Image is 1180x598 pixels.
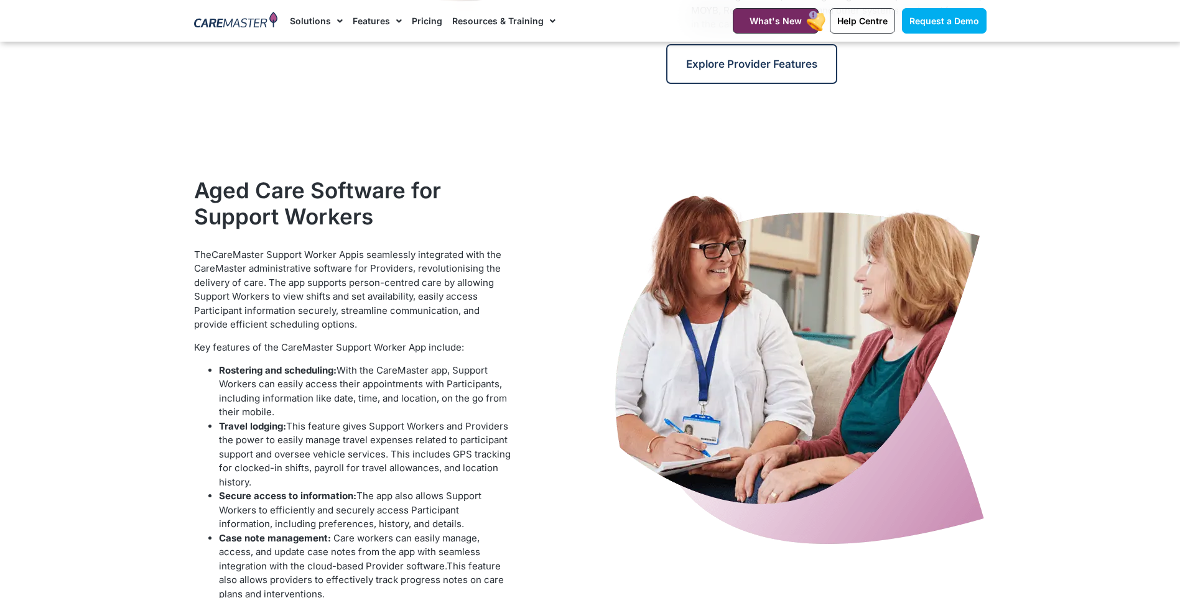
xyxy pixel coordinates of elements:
[837,16,888,26] span: Help Centre
[194,12,278,30] img: CareMaster Logo
[194,248,514,332] p: The is seamlessly integrated with the CareMaster administrative software for Providers, revolutio...
[219,490,356,502] b: Secure access to information:
[733,8,819,34] a: What's New
[830,8,895,34] a: Help Centre
[686,58,817,70] span: Explore Provider Features
[750,16,802,26] span: What's New
[194,341,464,353] span: Key features of the CareMaster Support Worker App include:
[194,177,514,229] h2: Aged Care Software for Support Workers
[219,420,511,488] span: This feature gives Support Workers and Providers the power to easily manage travel expenses relat...
[211,249,356,260] a: CareMaster Support Worker App
[219,532,480,572] span: Care workers can easily manage, access, and update case notes from the app with seamless integrat...
[909,16,979,26] span: Request a Demo
[219,364,337,376] b: Rostering and scheduling:
[666,44,837,84] a: Explore Provider Features
[902,8,987,34] a: Request a Demo
[219,532,331,544] b: Case note management:
[219,364,507,418] span: With the CareMaster app, Support Workers can easily access their appointments with Participants, ...
[219,420,286,432] b: Travel lodging:
[219,490,481,530] span: The app also allows Support Workers to efficiently and securely access Participant information, i...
